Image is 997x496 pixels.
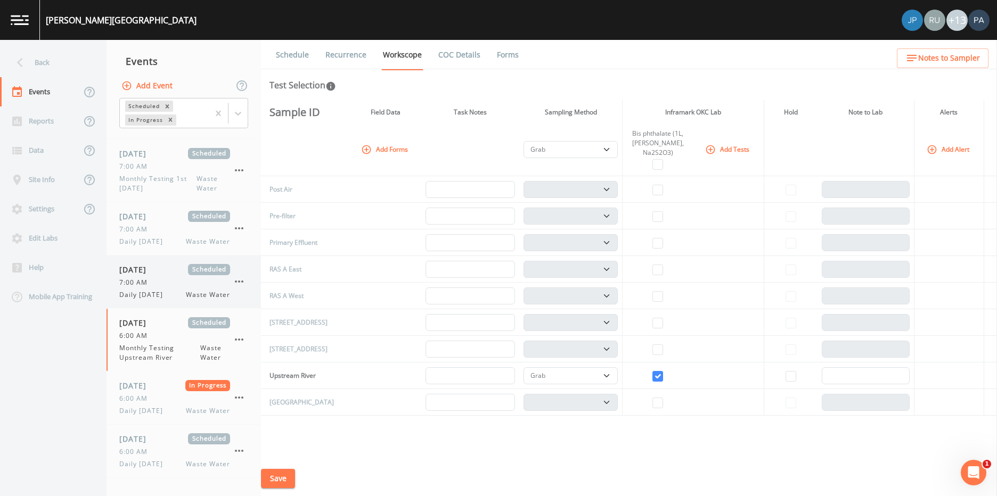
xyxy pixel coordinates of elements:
a: COC Details [437,40,482,70]
a: [DATE]Scheduled6:00 AMMonthly Testing Upstream RiverWaste Water [107,309,261,371]
img: a5c06d64ce99e847b6841ccd0307af82 [924,10,945,31]
button: Add Forms [359,140,412,158]
a: [DATE]Scheduled6:00 AMDaily [DATE]Waste Water [107,425,261,478]
span: [DATE] [119,317,154,328]
a: [DATE]In Progress6:00 AMDaily [DATE]Waste Water [107,371,261,425]
span: Daily [DATE] [119,290,169,300]
td: [STREET_ADDRESS] [261,309,340,336]
span: Waste Water [186,459,230,469]
img: 41241ef155101aa6d92a04480b0d0000 [902,10,923,31]
a: Recurrence [324,40,368,70]
th: QA/QC Preferences & Instructions [261,458,501,496]
span: Waste Water [200,343,230,362]
iframe: Intercom live chat [961,460,986,485]
td: RAS A East [261,256,340,283]
td: Post Air [261,176,340,203]
span: Scheduled [188,148,230,159]
span: [DATE] [119,433,154,444]
span: [DATE] [119,211,154,222]
span: 7:00 AM [119,225,154,234]
a: Forms [495,40,520,70]
a: [DATE]Scheduled7:00 AMDaily [DATE]Waste Water [107,202,261,255]
div: Russell Schindler [924,10,946,31]
span: 1 [983,460,991,468]
span: 6:00 AM [119,331,154,341]
span: Notes to Sampler [918,52,980,65]
td: RAS A West [261,283,340,309]
td: Pre-filter [261,203,340,229]
span: Waste Water [197,174,230,193]
img: ce387e0fe901f644d249c781c8ddac0e [968,10,990,31]
button: Add Event [119,76,177,96]
th: Bis phthalate (1L, [PERSON_NAME], Na2S2O3) [501,458,581,496]
div: [PERSON_NAME][GEOGRAPHIC_DATA] [46,14,197,27]
th: Note to Lab [818,100,914,125]
div: Joshua gere Paul [901,10,924,31]
span: In Progress [185,380,231,391]
span: Daily [DATE] [119,459,169,469]
span: Daily [DATE] [119,406,169,416]
span: Scheduled [188,264,230,275]
span: Scheduled [188,211,230,222]
button: Add Tests [703,140,754,158]
th: Inframark OKC Lab [623,100,764,125]
div: Test Selection [269,79,336,92]
span: Scheduled [188,317,230,328]
div: In Progress [125,114,165,126]
a: Workscope [381,40,423,70]
td: [GEOGRAPHIC_DATA] [261,389,340,416]
span: Waste Water [186,406,230,416]
span: 7:00 AM [119,162,154,171]
span: Waste Water [186,237,230,246]
span: 7:00 AM [119,278,154,287]
img: logo [11,15,29,25]
div: Bis phthalate (1L, [PERSON_NAME], Na2S2O3) [627,129,689,158]
a: Schedule [274,40,310,70]
div: Remove Scheduled [161,101,173,112]
span: Scheduled [188,433,230,444]
button: Save [261,469,295,489]
div: Events [107,48,261,75]
div: Remove In Progress [165,114,176,126]
span: [DATE] [119,148,154,159]
span: [DATE] [119,264,154,275]
svg: In this section you'll be able to select the analytical test to run, based on the media type, and... [325,81,336,92]
span: Monthly Testing 1st [DATE] [119,174,197,193]
span: 6:00 AM [119,447,154,457]
td: Primary Effluent [261,229,340,256]
td: Upstream River [261,362,340,389]
span: [DATE] [119,380,154,391]
div: +13 [946,10,968,31]
span: Waste Water [186,290,230,300]
button: Notes to Sampler [897,48,988,68]
th: Task Notes [421,100,519,125]
span: 6:00 AM [119,394,154,403]
button: Add Alert [925,140,974,158]
div: Scheduled [125,101,161,112]
th: Sampling Method [519,100,622,125]
th: Field Data [350,100,421,125]
a: [DATE]Scheduled7:00 AMDaily [DATE]Waste Water [107,255,261,309]
td: [STREET_ADDRESS] [261,336,340,362]
span: Monthly Testing Upstream River [119,343,200,362]
th: Sample ID [261,100,340,125]
th: Alerts [914,100,984,125]
a: [DATE]Scheduled7:00 AMMonthly Testing 1st [DATE]Waste Water [107,139,261,202]
th: Hold [764,100,817,125]
span: Daily [DATE] [119,237,169,246]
